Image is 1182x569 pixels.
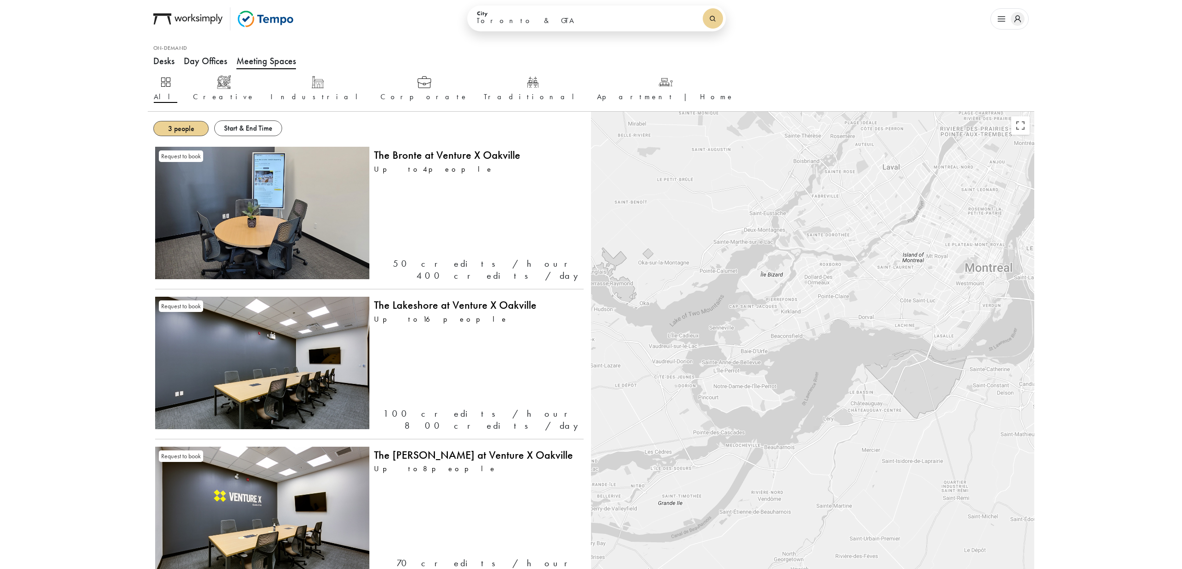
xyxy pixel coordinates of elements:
[597,93,734,101] span: Apartment | Home
[380,93,468,101] span: Corporate
[417,75,431,89] img: Corporate
[193,75,255,103] button: Creative
[224,123,272,133] strong: Start & End Time
[153,47,175,75] button: Desks
[270,75,365,103] button: Industrial
[374,449,584,462] h4: The Glen Abbey at Venture X Oakville
[1011,116,1030,135] button: Toggle fullscreen view
[374,299,584,312] h4: The Lakeshore at Venture X Oakville
[153,13,223,24] img: Worksimply
[374,164,584,175] span: Up to 4 people
[383,407,584,431] p: 100 credits /hour 800 credits /day
[214,120,282,136] button: Start & End Time
[217,75,231,89] img: Creative
[153,75,178,103] button: All
[484,93,581,101] span: Traditional
[154,93,177,101] span: All
[311,75,325,89] img: Industrial
[155,297,584,431] a: The LakeshoreRequest to bookThe Lakeshore at Venture X OakvilleUp to16people
[155,147,369,279] img: The Bronte
[159,75,173,89] img: All Categories
[155,147,584,282] a: The BronteRequest to bookThe Bronte at Venture X OakvilleUp to4people
[526,75,540,89] img: Traditional
[159,450,203,462] span: Request to book
[236,47,296,75] button: Meeting Spaces
[155,297,369,429] img: The Lakeshore
[153,121,209,136] button: 3 people
[159,150,203,162] span: Request to book
[374,314,584,325] span: Up to 16 people
[374,149,584,162] h4: The Bronte at Venture X Oakville
[597,75,735,103] button: Apartment | Home
[659,75,673,89] img: Apartment | Home
[483,75,582,103] button: Traditional
[271,93,365,101] span: Industrial
[184,47,227,75] button: Day Offices
[380,75,469,103] button: Corporate
[393,258,584,282] p: 50 credits /hour 400 credits /day
[159,300,203,312] span: Request to book
[193,93,255,101] span: Creative
[374,463,584,474] span: Up to 8 people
